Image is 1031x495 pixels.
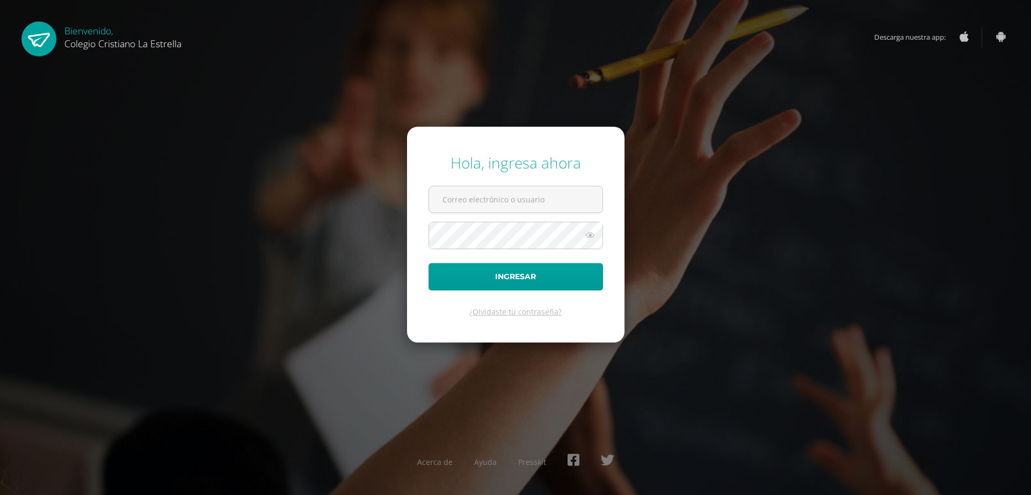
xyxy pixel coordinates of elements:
[429,186,602,213] input: Correo electrónico o usuario
[417,457,453,467] a: Acerca de
[518,457,546,467] a: Presskit
[429,263,603,290] button: Ingresar
[64,21,181,50] div: Bienvenido,
[874,27,956,47] span: Descarga nuestra app:
[64,37,181,50] span: Colegio Cristiano La Estrella
[474,457,497,467] a: Ayuda
[469,307,562,317] a: ¿Olvidaste tu contraseña?
[429,152,603,173] div: Hola, ingresa ahora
